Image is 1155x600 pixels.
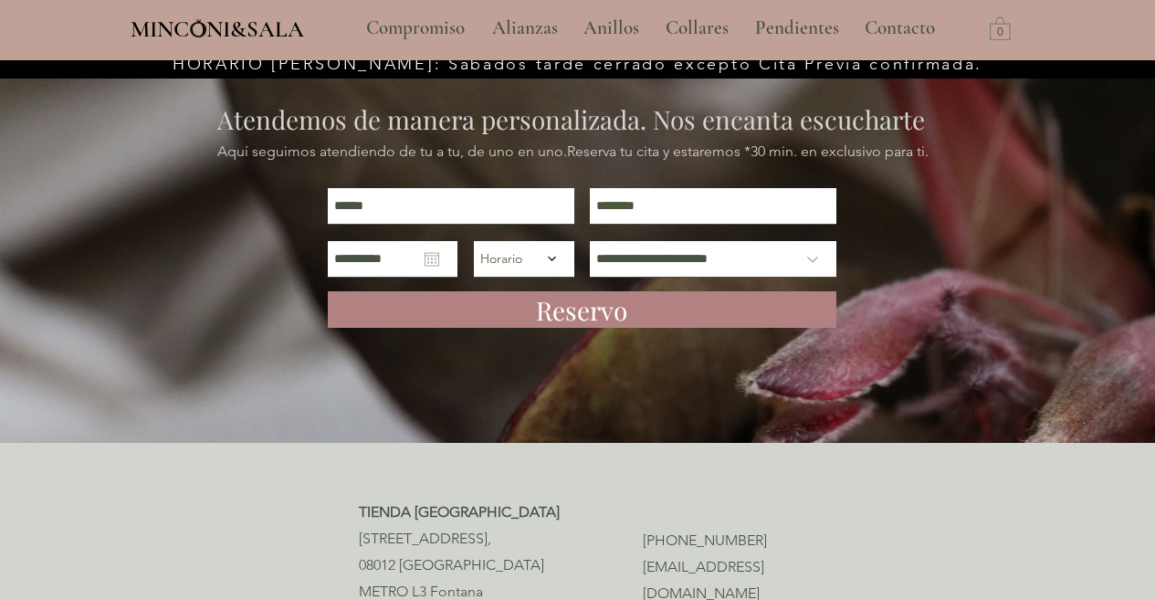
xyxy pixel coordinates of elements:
[317,5,985,51] nav: Sitio
[478,5,570,51] a: Alianzas
[217,142,567,160] span: Aquí seguimos atendiendo de tu a tu, de uno en uno.
[131,16,304,43] span: MINCONI&SALA
[746,5,848,51] p: Pendientes
[425,252,439,267] button: Abrir calendario
[656,5,738,51] p: Collares
[359,503,560,521] span: TIENDA [GEOGRAPHIC_DATA]
[570,5,652,51] a: Anillos
[131,12,304,42] a: MINCONI&SALA
[357,5,474,51] p: Compromiso
[990,16,1011,40] a: Carrito con 0 ítems
[191,19,206,37] img: Minconi Sala
[741,5,851,51] a: Pendientes
[536,292,627,328] span: Reservo
[359,530,491,547] span: [STREET_ADDRESS],
[173,54,982,74] span: HORARIO [PERSON_NAME]: Sábados tarde cerrado excepto Cita Previa confirmada.
[567,142,929,160] span: Reserva tu cita y estaremos *30 min. en exclusivo para ti.
[643,532,767,549] a: [PHONE_NUMBER]
[574,5,648,51] p: Anillos
[483,5,567,51] p: Alianzas
[328,291,836,328] button: Reservo
[851,5,950,51] a: Contacto
[352,5,478,51] a: Compromiso
[856,5,944,51] p: Contacto
[359,583,483,600] span: METRO L3 Fontana
[359,556,544,574] span: 08012 [GEOGRAPHIC_DATA]
[217,102,925,136] span: Atendemos de manera personalizada. Nos encanta escucharte
[652,5,741,51] a: Collares
[997,26,1003,39] text: 0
